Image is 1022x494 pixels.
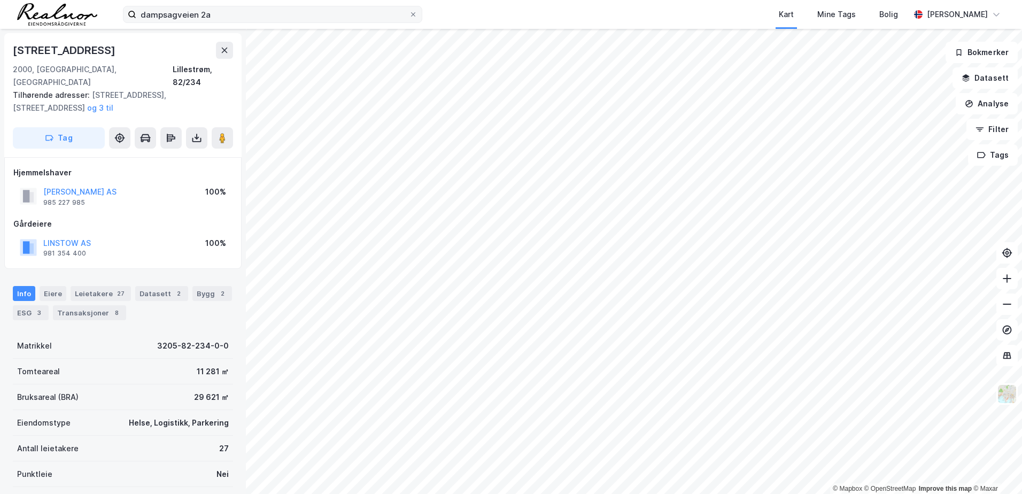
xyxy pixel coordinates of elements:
[43,198,85,207] div: 985 227 985
[13,42,118,59] div: [STREET_ADDRESS]
[17,468,52,481] div: Punktleie
[968,144,1018,166] button: Tags
[13,127,105,149] button: Tag
[17,3,97,26] img: realnor-logo.934646d98de889bb5806.png
[194,391,229,404] div: 29 621 ㎡
[43,249,86,258] div: 981 354 400
[956,93,1018,114] button: Analyse
[217,288,228,299] div: 2
[969,443,1022,494] iframe: Chat Widget
[173,63,233,89] div: Lillestrøm, 82/234
[129,416,229,429] div: Helse, Logistikk, Parkering
[40,286,66,301] div: Eiere
[17,391,79,404] div: Bruksareal (BRA)
[205,237,226,250] div: 100%
[17,365,60,378] div: Tomteareal
[115,288,127,299] div: 27
[966,119,1018,140] button: Filter
[197,365,229,378] div: 11 281 ㎡
[969,443,1022,494] div: Kontrollprogram for chat
[927,8,988,21] div: [PERSON_NAME]
[136,6,409,22] input: Søk på adresse, matrikkel, gårdeiere, leietakere eller personer
[997,384,1017,404] img: Z
[953,67,1018,89] button: Datasett
[779,8,794,21] div: Kart
[135,286,188,301] div: Datasett
[13,90,92,99] span: Tilhørende adresser:
[864,485,916,492] a: OpenStreetMap
[13,89,224,114] div: [STREET_ADDRESS], [STREET_ADDRESS]
[157,339,229,352] div: 3205-82-234-0-0
[13,305,49,320] div: ESG
[192,286,232,301] div: Bygg
[13,286,35,301] div: Info
[205,186,226,198] div: 100%
[817,8,856,21] div: Mine Tags
[53,305,126,320] div: Transaksjoner
[111,307,122,318] div: 8
[219,442,229,455] div: 27
[173,288,184,299] div: 2
[13,166,233,179] div: Hjemmelshaver
[13,218,233,230] div: Gårdeiere
[946,42,1018,63] button: Bokmerker
[216,468,229,481] div: Nei
[34,307,44,318] div: 3
[17,442,79,455] div: Antall leietakere
[71,286,131,301] div: Leietakere
[17,339,52,352] div: Matrikkel
[919,485,972,492] a: Improve this map
[17,416,71,429] div: Eiendomstype
[879,8,898,21] div: Bolig
[833,485,862,492] a: Mapbox
[13,63,173,89] div: 2000, [GEOGRAPHIC_DATA], [GEOGRAPHIC_DATA]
